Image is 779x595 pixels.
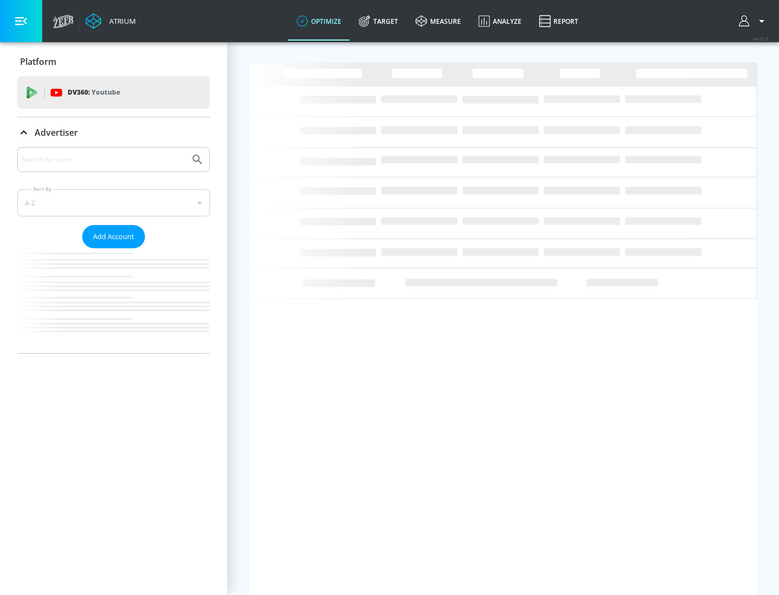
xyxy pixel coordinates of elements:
a: Atrium [85,13,136,29]
button: Add Account [82,225,145,248]
a: Report [530,2,587,41]
a: Analyze [470,2,530,41]
div: Advertiser [17,117,210,148]
label: Sort By [31,186,54,193]
div: A-Z [17,189,210,216]
span: Add Account [93,230,134,243]
a: measure [407,2,470,41]
div: Platform [17,47,210,77]
a: Target [350,2,407,41]
div: Atrium [105,16,136,26]
input: Search by name [22,153,186,167]
nav: list of Advertiser [17,248,210,353]
span: v 4.25.2 [753,36,768,42]
p: DV360: [68,87,120,98]
p: Youtube [91,87,120,98]
a: optimize [288,2,350,41]
div: DV360: Youtube [17,76,210,109]
p: Advertiser [35,127,78,138]
div: Advertiser [17,147,210,353]
p: Platform [20,56,56,68]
